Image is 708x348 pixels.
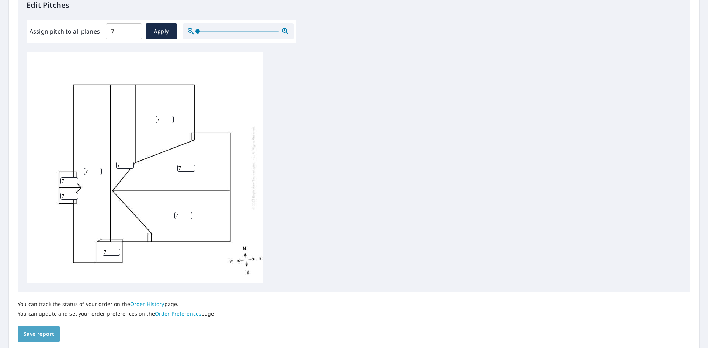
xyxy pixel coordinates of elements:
[18,326,60,342] button: Save report
[29,27,100,36] label: Assign pitch to all planes
[155,310,201,317] a: Order Preferences
[130,300,164,307] a: Order History
[24,330,54,339] span: Save report
[146,23,177,39] button: Apply
[152,27,171,36] span: Apply
[106,21,142,42] input: 00.0
[18,310,216,317] p: You can update and set your order preferences on the page.
[18,301,216,307] p: You can track the status of your order on the page.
